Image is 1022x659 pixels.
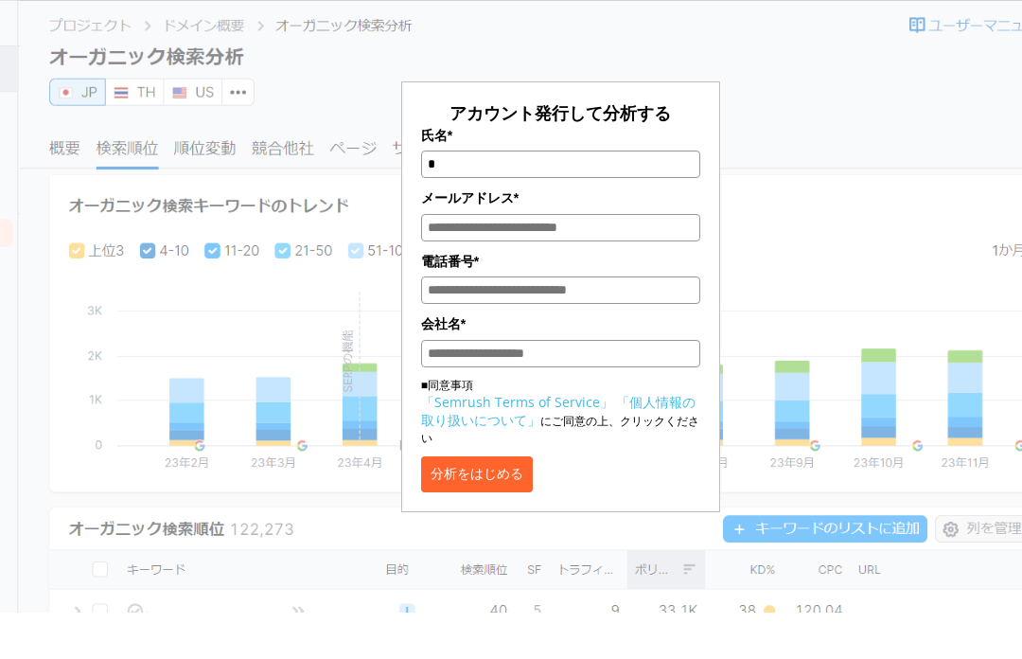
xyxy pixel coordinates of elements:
a: 「Semrush Terms of Service」 [421,439,613,457]
label: メールアドレス* [421,234,701,255]
p: ■同意事項 にご同意の上、クリックください [421,423,701,493]
label: 電話番号* [421,297,701,318]
span: アカウント発行して分析する [449,148,671,170]
a: 「個人情報の取り扱いについて」 [421,439,696,475]
button: 分析をはじめる [421,503,533,539]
